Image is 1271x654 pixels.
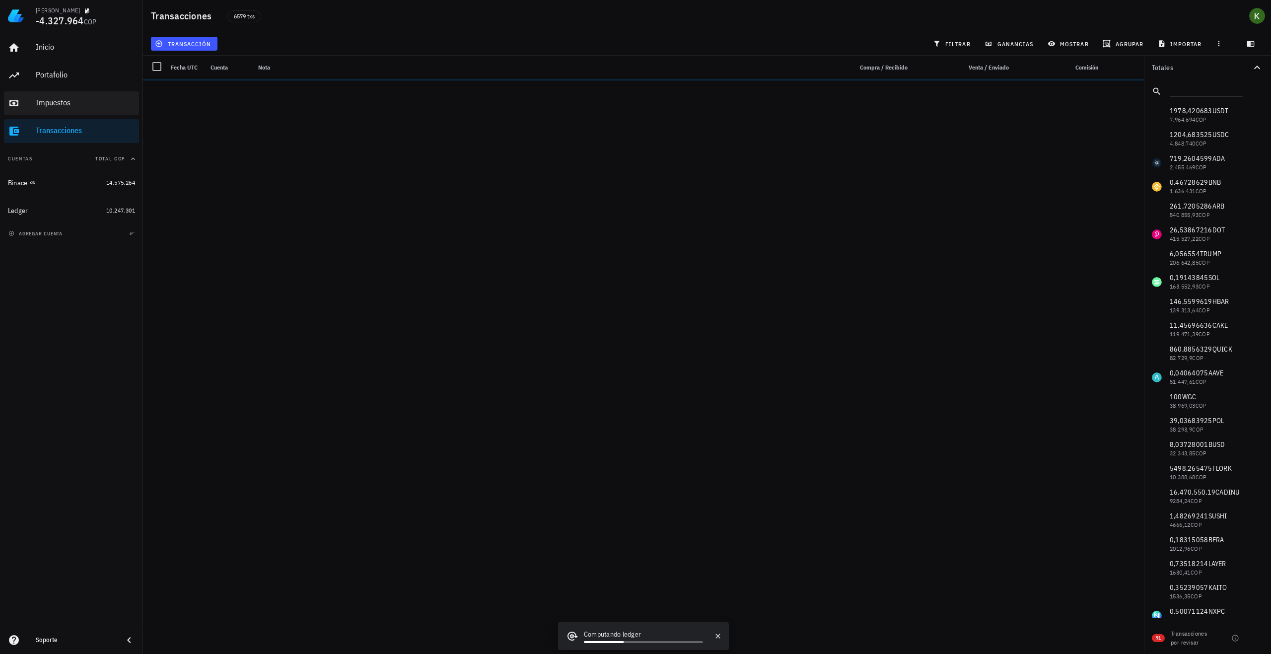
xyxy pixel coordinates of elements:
[8,8,24,24] img: LedgiFi
[36,98,135,107] div: Impuestos
[258,64,270,71] span: Nota
[4,91,139,115] a: Impuestos
[8,207,28,215] div: Ledger
[987,40,1033,48] span: ganancias
[10,230,63,237] span: agregar cuenta
[1249,8,1265,24] div: avatar
[36,70,135,79] div: Portafolio
[254,56,848,79] div: Nota
[167,56,207,79] div: Fecha UTC
[211,64,228,71] span: Cuenta
[207,56,254,79] div: Cuenta
[969,64,1009,71] span: Venta / Enviado
[84,17,97,26] span: COP
[151,37,217,51] button: transacción
[949,56,1013,79] div: Venta / Enviado
[860,64,908,71] span: Compra / Recibido
[929,37,977,51] button: filtrar
[1075,64,1098,71] span: Comisión
[4,147,139,171] button: CuentasTotal COP
[4,36,139,60] a: Inicio
[1152,64,1251,71] div: Totales
[106,207,135,214] span: 10.247.301
[4,171,139,195] a: Binace -14.575.264
[1105,40,1143,48] span: agrupar
[4,119,139,143] a: Transacciones
[1144,56,1271,79] button: Totales
[36,6,80,14] div: [PERSON_NAME]
[4,64,139,87] a: Portafolio
[1153,37,1208,51] button: importar
[157,40,211,48] span: transacción
[1044,37,1095,51] button: mostrar
[8,179,28,187] div: Binace
[171,64,198,71] span: Fecha UTC
[36,636,115,644] div: Soporte
[234,11,255,22] span: 6579 txs
[981,37,1040,51] button: ganancias
[1099,37,1149,51] button: agrupar
[104,179,135,186] span: -14.575.264
[935,40,971,48] span: filtrar
[1031,56,1102,79] div: Comisión
[95,155,125,162] span: Total COP
[1050,40,1089,48] span: mostrar
[36,42,135,52] div: Inicio
[6,228,67,238] button: agregar cuenta
[36,126,135,135] div: Transacciones
[151,8,215,24] h1: Transacciones
[36,14,84,27] span: -4.327.964
[584,629,703,641] div: Computando ledger
[1160,40,1202,48] span: importar
[4,199,139,222] a: Ledger 10.247.301
[848,56,912,79] div: Compra / Recibido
